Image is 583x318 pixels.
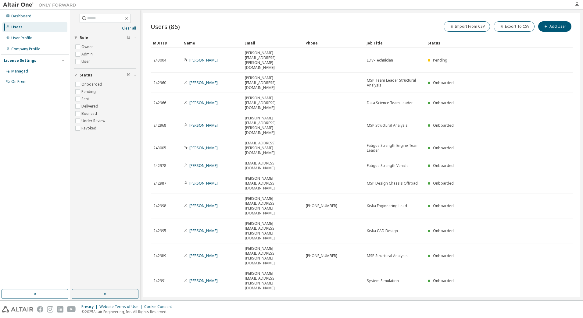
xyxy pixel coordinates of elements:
span: System Simulation [367,278,399,283]
span: Onboarded [433,145,454,150]
label: Pending [81,88,97,95]
div: Dashboard [11,14,31,19]
span: [EMAIL_ADDRESS][PERSON_NAME][DOMAIN_NAME] [245,141,300,155]
label: Bounced [81,110,98,117]
label: Sent [81,95,90,103]
a: [PERSON_NAME] [189,123,218,128]
span: Pending [433,58,447,63]
div: Status [427,38,538,48]
button: Import From CSV [444,21,490,32]
span: [PERSON_NAME][EMAIL_ADDRESS][DOMAIN_NAME] [245,176,300,191]
span: 242991 [153,278,166,283]
span: [PERSON_NAME][EMAIL_ADDRESS][DOMAIN_NAME] [245,296,300,311]
span: MSP Team Leader Structural Analysis [367,78,422,88]
label: Onboarded [81,81,103,88]
button: Role [74,31,136,44]
label: Delivered [81,103,99,110]
span: Users (86) [151,22,180,31]
label: Revoked [81,125,98,132]
a: [PERSON_NAME] [189,80,218,85]
span: [PERSON_NAME][EMAIL_ADDRESS][PERSON_NAME][DOMAIN_NAME] [245,196,300,216]
div: Email [245,38,301,48]
p: © 2025 Altair Engineering, Inc. All Rights Reserved. [81,309,176,314]
span: 243005 [153,146,166,150]
span: Clear filter [127,73,131,78]
div: MDH ID [153,38,179,48]
span: [PHONE_NUMBER] [306,253,337,258]
div: Managed [11,69,28,74]
span: [PERSON_NAME][EMAIL_ADDRESS][PERSON_NAME][DOMAIN_NAME] [245,246,300,266]
img: Altair One [3,2,79,8]
span: Onboarded [433,278,454,283]
span: 242960 [153,80,166,85]
div: Name [184,38,240,48]
label: Owner [81,43,94,51]
span: Clear filter [127,35,131,40]
span: [PERSON_NAME][EMAIL_ADDRESS][DOMAIN_NAME] [245,96,300,110]
label: User [81,58,91,65]
div: License Settings [4,58,36,63]
div: Job Title [367,38,423,48]
span: Onboarded [433,100,454,105]
span: Onboarded [433,80,454,85]
a: [PERSON_NAME] [189,203,218,208]
span: 242966 [153,101,166,105]
span: Status [80,73,92,78]
span: Role [80,35,88,40]
a: [PERSON_NAME] [189,253,218,258]
label: Admin [81,51,94,58]
span: Kiska CAD Design [367,228,398,233]
a: Clear all [74,26,136,31]
label: Under Review [81,117,106,125]
span: Fatigue Strength Vehicle [367,163,409,168]
img: altair_logo.svg [2,306,33,313]
a: [PERSON_NAME] [189,181,218,186]
span: Onboarded [433,163,454,168]
img: instagram.svg [47,306,53,313]
span: 242989 [153,253,166,258]
span: 242998 [153,203,166,208]
a: [PERSON_NAME] [189,228,218,233]
span: 242987 [153,181,166,186]
a: [PERSON_NAME] [189,100,218,105]
a: [PERSON_NAME] [189,58,218,63]
div: Privacy [81,304,99,309]
span: Fatigue Strength Engine Team Leader [367,143,422,153]
span: 242978 [153,163,166,168]
button: Status [74,69,136,82]
div: Company Profile [11,47,40,51]
img: linkedin.svg [57,306,63,313]
span: [PERSON_NAME][EMAIL_ADDRESS][PERSON_NAME][DOMAIN_NAME] [245,116,300,135]
div: Website Terms of Use [99,304,144,309]
div: User Profile [11,36,32,41]
span: 242968 [153,123,166,128]
span: [PERSON_NAME][EMAIL_ADDRESS][PERSON_NAME][DOMAIN_NAME] [245,221,300,241]
span: MSP Design Chassis Offroad [367,181,418,186]
span: MSP Structural Analysis [367,123,408,128]
span: 242995 [153,228,166,233]
span: MSP Structural Analysis [367,253,408,258]
div: Users [11,25,23,30]
span: Onboarded [433,181,454,186]
span: Onboarded [433,253,454,258]
a: [PERSON_NAME] [189,145,218,150]
span: EDV-Technician [367,58,393,63]
span: [PERSON_NAME][EMAIL_ADDRESS][DOMAIN_NAME] [245,76,300,90]
button: Add User [538,21,571,32]
span: [PERSON_NAME][EMAIL_ADDRESS][PERSON_NAME][DOMAIN_NAME] [245,51,300,70]
div: On Prem [11,79,27,84]
span: 243004 [153,58,166,63]
span: Onboarded [433,123,454,128]
div: Cookie Consent [144,304,176,309]
span: Onboarded [433,228,454,233]
span: Onboarded [433,203,454,208]
span: [PHONE_NUMBER] [306,203,337,208]
img: youtube.svg [67,306,76,313]
span: Kiska Engineering Lead [367,203,407,208]
a: [PERSON_NAME] [189,163,218,168]
button: Export To CSV [494,21,535,32]
span: [PERSON_NAME][EMAIL_ADDRESS][PERSON_NAME][DOMAIN_NAME] [245,271,300,291]
div: Phone [306,38,362,48]
img: facebook.svg [37,306,43,313]
a: [PERSON_NAME] [189,278,218,283]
